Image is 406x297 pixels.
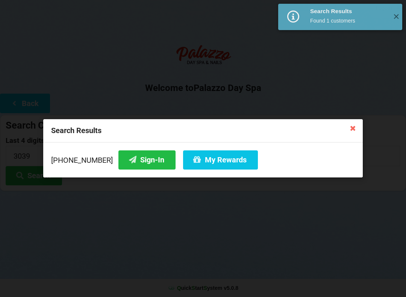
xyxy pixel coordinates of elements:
button: Sign-In [118,150,176,170]
button: My Rewards [183,150,258,170]
div: Found 1 customers [310,17,387,24]
div: Search Results [43,119,363,142]
div: [PHONE_NUMBER] [51,150,355,170]
div: Search Results [310,8,387,15]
